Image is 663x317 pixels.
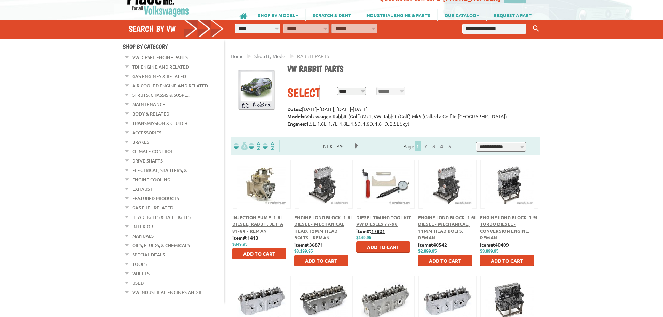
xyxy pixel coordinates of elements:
[132,137,149,146] a: Brakes
[487,9,538,21] a: REQUEST A PART
[287,113,305,119] strong: Models:
[356,235,371,240] span: $149.95
[287,105,535,127] p: [DATE]–[DATE], [DATE]-[DATE] Volkswagen Rabbit (Golf) Mk1, VW Rabbit (Golf) Mk5 (Called a Golf in...
[132,166,190,175] a: Electrical, Starters, &...
[243,251,275,257] span: Add to Cart
[491,257,523,264] span: Add to Cart
[294,241,323,248] b: item#:
[297,53,329,59] span: RABBIT PARTS
[480,249,498,254] span: $3,899.95
[309,241,323,248] u: 36871
[132,156,163,165] a: Drive Shafts
[132,184,153,193] a: Exhaust
[418,249,437,254] span: $2,899.95
[418,241,447,248] b: item#:
[132,81,208,90] a: Air Cooled Engine and Related
[262,142,275,150] img: Sort by Sales Rank
[232,242,247,247] span: $849.95
[306,9,358,21] a: SCRATCH & DENT
[429,257,461,264] span: Add to Cart
[433,241,447,248] u: 40542
[132,222,153,231] a: Interior
[254,53,287,59] a: Shop By Model
[287,64,535,75] h1: VW Rabbit parts
[423,143,429,149] a: 2
[232,248,286,259] button: Add to Cart
[132,119,187,128] a: Transmission & Clutch
[495,241,509,248] u: 40409
[132,147,173,156] a: Climate Control
[294,255,348,266] button: Add to Cart
[367,244,399,250] span: Add to Cart
[356,214,412,227] a: Diesel Timing Tool Kit: VW Diesels 77-96
[132,203,173,212] a: Gas Fuel Related
[132,288,205,297] a: VW Industrial Engines and R...
[132,231,154,240] a: Manuals
[294,214,353,241] a: Engine Long Block: 1.6L Diesel - Mechanical Head, 12mm Head Bolts - Reman
[415,141,421,151] span: 1
[480,241,509,248] b: item#:
[231,53,244,59] a: Home
[418,214,477,241] a: Engine Long Block: 1.6L Diesel - Mechanical, 11mm Head Bolts, Reman
[132,128,161,137] a: Accessories
[236,70,277,111] img: Rabbit
[431,143,437,149] a: 3
[132,109,169,118] a: Body & Related
[480,255,534,266] button: Add to Cart
[287,106,302,112] strong: Dates:
[392,140,465,152] div: Page
[132,194,179,203] a: Featured Products
[356,241,410,253] button: Add to Cart
[316,143,355,149] a: Next Page
[439,143,445,149] a: 4
[316,141,355,151] span: Next Page
[132,260,147,269] a: Tools
[438,9,486,21] a: OUR CATALOG
[251,9,305,21] a: SHOP BY MODEL
[234,142,248,150] img: filterpricelow.svg
[247,235,258,241] u: 1413
[356,228,385,234] b: item#:
[132,72,186,81] a: Gas Engines & Related
[480,214,538,241] a: Engine Long Block: 1.9L Turbo Diesel - Conversion Engine, Reman
[418,255,472,266] button: Add to Cart
[248,142,262,150] img: Sort by Headline
[132,269,150,278] a: Wheels
[232,235,258,241] b: item#:
[132,241,190,250] a: Oils, Fluids, & Chemicals
[358,9,437,21] a: INDUSTRIAL ENGINE & PARTS
[132,250,165,259] a: Special Deals
[132,53,188,62] a: VW Diesel Engine Parts
[123,43,224,50] h4: Shop By Category
[129,24,224,34] h4: Search by VW
[371,228,385,234] u: 17821
[287,85,319,100] div: Select
[132,213,191,222] a: Headlights & Tail Lights
[447,143,453,149] a: 5
[287,120,306,127] strong: Engines:
[132,100,165,109] a: Maintenance
[531,23,541,34] button: Keyword Search
[305,257,337,264] span: Add to Cart
[132,175,170,184] a: Engine Cooling
[294,249,313,254] span: $3,199.95
[132,62,189,71] a: TDI Engine and Related
[132,90,190,100] a: Struts, Chassis & Suspe...
[232,214,283,234] a: Injection Pump: 1.6L Diesel, Rabbit, Jetta 81-84 - Reman
[132,278,144,287] a: Used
